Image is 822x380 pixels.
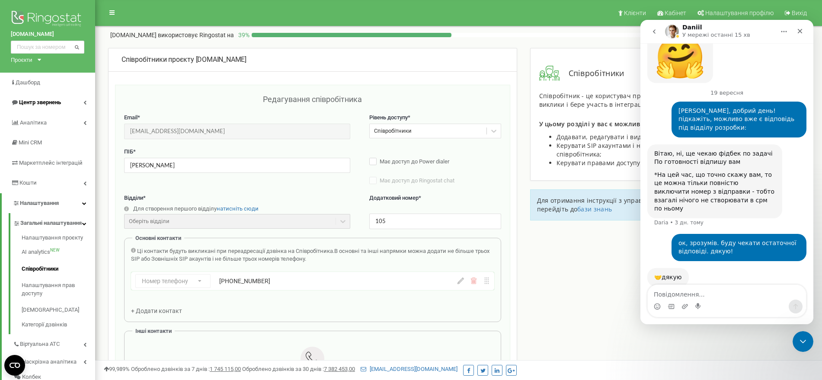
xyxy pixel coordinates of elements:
span: Оброблено дзвінків за 7 днів : [131,366,241,372]
span: ПІБ [124,148,133,155]
span: Кошти [19,179,37,186]
span: Оброблено дзвінків за 30 днів : [242,366,355,372]
span: Налаштування профілю [705,10,774,16]
span: Ці контакти будуть викликані при переадресації дзвінка на Співробітника. [137,248,334,254]
span: Керувати правами доступу співробітників до проєкту. [557,159,725,167]
span: Редагування співробітника [263,95,362,104]
iframe: Intercom live chat [640,20,813,324]
span: Рівень доступу [369,114,408,121]
span: Центр звернень [19,99,61,105]
div: Співробітники [374,127,412,135]
input: Пошук за номером [11,41,84,54]
span: Кабінет [665,10,686,16]
span: Налаштування [20,200,59,206]
span: Співробітники [560,68,624,79]
span: Наскрізна аналітика [22,358,77,366]
span: Співробітник - це користувач проєкту, який здійснює і приймає виклики і бере участь в інтеграції ... [539,92,739,109]
u: 7 382 453,00 [324,366,355,372]
span: У цьому розділі у вас є можливість: [539,120,654,128]
u: 1 745 115,00 [210,366,241,372]
span: Email [124,114,138,121]
span: Віртуальна АТС [20,340,60,348]
button: Open CMP widget [4,355,25,376]
span: 99,989% [104,366,130,372]
a: AI analyticsNEW [22,244,95,261]
span: Клієнти [624,10,646,16]
a: Налаштування прав доступу [22,277,95,302]
img: Ringostat logo [11,9,84,30]
input: Вкажіть додатковий номер [369,214,501,229]
div: Проєкти [11,56,32,64]
span: Має доступ до Power dialer [380,158,449,165]
span: Додавати, редагувати і видаляти співробітників проєкту; [557,133,735,141]
span: використовує Ringostat на [158,32,234,38]
a: бази знань [577,205,612,213]
a: Категорії дзвінків [22,319,95,329]
span: Вихід [792,10,807,16]
p: [DOMAIN_NAME] [110,31,234,39]
div: [PHONE_NUMBER] [219,277,400,285]
span: Керувати SIP акаунтами і номерами кожного співробітника; [557,141,695,158]
span: Для отримання інструкції з управління співробітниками проєкту перейдіть до [537,196,739,213]
a: [EMAIL_ADDRESS][DOMAIN_NAME] [361,366,457,372]
span: + Додати контакт [131,307,182,314]
p: 39 % [234,31,252,39]
span: Має доступ до Ringostat chat [380,177,454,184]
a: [DOMAIN_NAME] [11,30,84,38]
span: Аналiтика [20,119,47,126]
a: Віртуальна АТС [13,334,95,352]
span: Додатковий номер [369,195,419,201]
span: Відділи [124,195,143,201]
a: [DEMOGRAPHIC_DATA] [22,302,95,319]
input: Введіть ПІБ [124,158,350,173]
a: натисніть сюди [217,205,259,212]
span: Mini CRM [19,139,42,146]
a: Співробітники [22,261,95,278]
div: Номер телефону[PHONE_NUMBER] [131,272,494,290]
input: Введіть Email [124,124,350,139]
a: Налаштування проєкту [22,234,95,244]
span: Співробітники проєкту [122,55,194,64]
a: Загальні налаштування [13,213,95,231]
span: Загальні налаштування [20,219,82,227]
a: Наскрізна аналітика [13,352,95,370]
span: Дашборд [16,79,40,86]
span: Для створення першого відділу [133,205,217,212]
iframe: Intercom live chat [793,331,813,352]
a: Налаштування [2,193,95,214]
span: Основні контакти [135,235,181,241]
span: Маркетплейс інтеграцій [19,160,83,166]
span: Інші контакти [135,328,172,334]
